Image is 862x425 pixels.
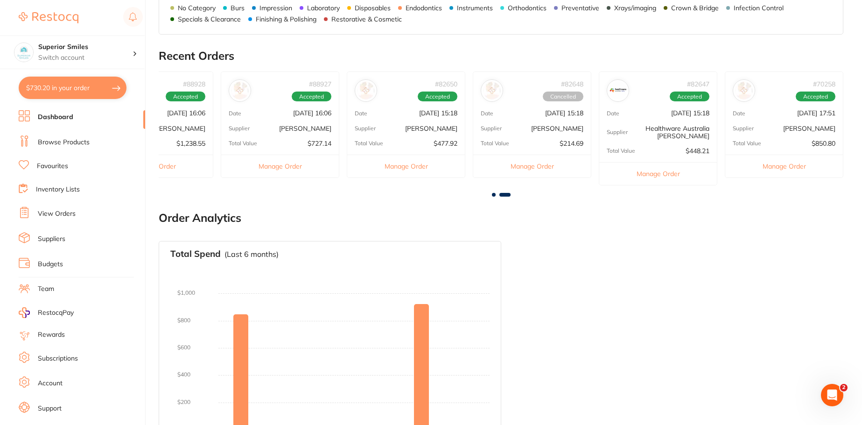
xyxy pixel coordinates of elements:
[292,92,331,102] span: Accepted
[231,4,245,12] p: Burs
[599,162,717,185] button: Manage Order
[686,147,709,155] p: $448.21
[307,4,340,12] p: Laboratory
[178,4,216,12] p: No Category
[38,234,65,244] a: Suppliers
[670,92,709,102] span: Accepted
[481,110,493,117] p: Date
[481,140,509,147] p: Total Value
[38,113,73,122] a: Dashboard
[178,15,241,23] p: Specials & Clearance
[19,307,74,318] a: RestocqPay
[259,4,292,12] p: Impression
[229,125,250,132] p: Supplier
[38,330,65,340] a: Rewards
[38,284,54,294] a: Team
[813,80,835,88] p: # 70258
[19,307,30,318] img: RestocqPay
[231,82,249,99] img: Adam Dental
[14,43,33,62] img: Superior Smiles
[331,15,402,23] p: Restorative & Cosmetic
[607,110,619,117] p: Date
[783,125,835,132] p: [PERSON_NAME]
[406,4,442,12] p: Endodontics
[733,110,745,117] p: Date
[543,92,583,102] span: Cancelled
[183,80,205,88] p: # 88928
[735,82,753,99] img: Adam Dental
[159,212,843,225] h2: Order Analytics
[531,125,583,132] p: [PERSON_NAME]
[812,140,835,147] p: $850.80
[561,80,583,88] p: # 82648
[36,185,80,194] a: Inventory Lists
[419,109,457,117] p: [DATE] 15:18
[628,125,709,140] p: Healthware Australia [PERSON_NAME]
[473,155,591,177] button: Manage Order
[671,4,719,12] p: Crown & Bridge
[609,82,627,99] img: Healthware Australia Ridley
[37,162,68,171] a: Favourites
[256,15,316,23] p: Finishing & Polishing
[435,80,457,88] p: # 82650
[733,140,761,147] p: Total Value
[293,109,331,117] p: [DATE] 16:06
[561,4,599,12] p: Preventative
[483,82,501,99] img: Adam Dental
[38,42,133,52] h4: Superior Smiles
[170,249,221,259] h3: Total Spend
[614,4,656,12] p: Xrays/imaging
[508,4,547,12] p: Orthodontics
[38,209,76,219] a: View Orders
[38,308,74,318] span: RestocqPay
[221,155,339,177] button: Manage Order
[434,140,457,147] p: $477.92
[38,404,62,413] a: Support
[725,155,843,177] button: Manage Order
[279,125,331,132] p: [PERSON_NAME]
[224,250,279,258] p: (Last 6 months)
[166,92,205,102] span: Accepted
[38,354,78,363] a: Subscriptions
[355,110,367,117] p: Date
[159,50,843,63] h2: Recent Orders
[418,92,457,102] span: Accepted
[229,140,257,147] p: Total Value
[153,125,205,132] p: [PERSON_NAME]
[796,92,835,102] span: Accepted
[38,53,133,63] p: Switch account
[347,155,465,177] button: Manage Order
[229,110,241,117] p: Date
[167,109,205,117] p: [DATE] 16:06
[309,80,331,88] p: # 88927
[357,82,375,99] img: Henry Schein Halas
[355,125,376,132] p: Supplier
[797,109,835,117] p: [DATE] 17:51
[671,109,709,117] p: [DATE] 15:18
[38,379,63,388] a: Account
[405,125,457,132] p: [PERSON_NAME]
[38,260,63,269] a: Budgets
[840,384,848,391] span: 2
[481,125,502,132] p: Supplier
[821,384,843,406] iframe: Intercom live chat
[457,4,493,12] p: Instruments
[733,125,754,132] p: Supplier
[355,140,383,147] p: Total Value
[308,140,331,147] p: $727.14
[560,140,583,147] p: $214.69
[687,80,709,88] p: # 82647
[19,77,126,99] button: $730.20 in your order
[607,148,635,154] p: Total Value
[19,7,78,28] a: Restocq Logo
[176,140,205,147] p: $1,238.55
[38,138,90,147] a: Browse Products
[734,4,784,12] p: Infection Control
[607,129,628,135] p: Supplier
[19,12,78,23] img: Restocq Logo
[355,4,391,12] p: Disposables
[545,109,583,117] p: [DATE] 15:18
